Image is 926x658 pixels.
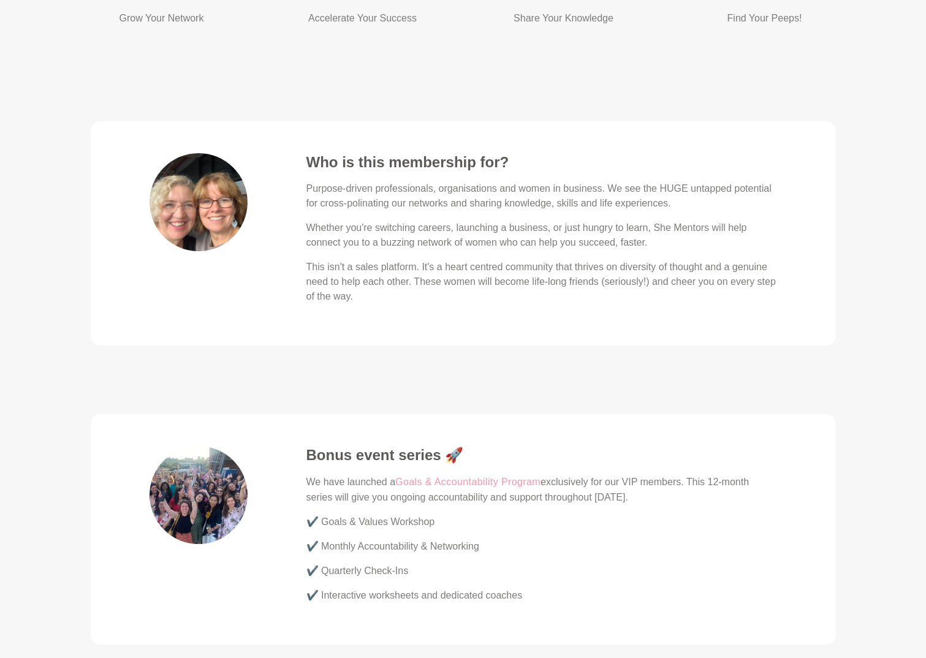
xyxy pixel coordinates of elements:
[91,11,233,26] p: Grow Your Network
[306,153,777,172] h4: Who is this membership for?
[694,11,836,26] p: Find Your Peeps!
[306,446,777,464] h4: Bonus event series 🚀
[292,11,434,26] p: Accelerate Your Success
[493,11,635,26] p: Share Your Knowledge
[306,588,777,603] p: ✔️ Interactive worksheets and dedicated coaches
[306,515,777,529] p: ✔️ Goals & Values Workshop
[306,221,777,250] p: Whether you're switching careers, launching a business, or just hungry to learn, She Mentors will...
[306,539,777,554] p: ✔️ Monthly Accountability & Networking
[306,564,777,578] p: ✔️ Quarterly Check-Ins
[306,181,777,211] p: Purpose-driven professionals, organisations and women in business. We see the HUGE untapped poten...
[395,474,541,490] a: Goals & Accountability Program
[306,474,777,505] p: We have launched a exclusively for our VIP members. This 12-month series will give you ongoing ac...
[306,260,777,304] p: This isn't a sales platform. It's a heart centred community that thrives on diversity of thought ...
